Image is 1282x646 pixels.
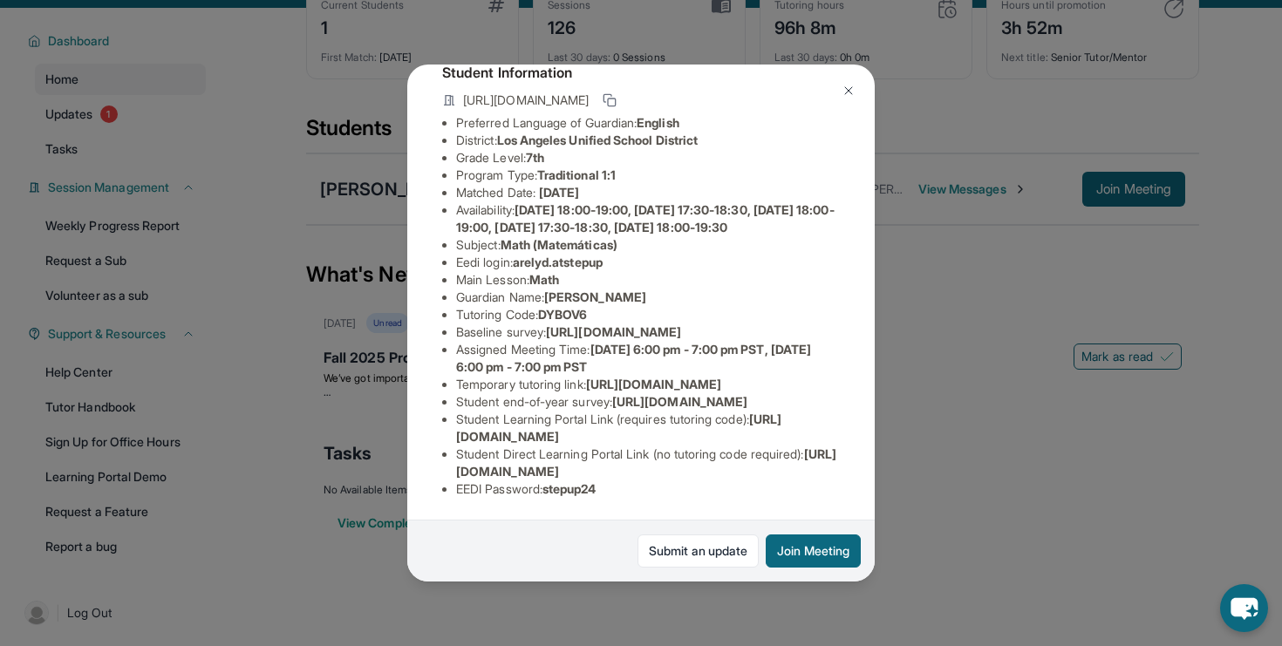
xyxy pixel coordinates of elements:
[456,411,840,445] li: Student Learning Portal Link (requires tutoring code) :
[456,184,840,201] li: Matched Date:
[501,237,617,252] span: Math (Matemáticas)
[497,133,698,147] span: Los Angeles Unified School District
[537,167,616,182] span: Traditional 1:1
[456,254,840,271] li: Eedi login :
[456,201,840,236] li: Availability:
[542,481,597,496] span: stepup24
[637,115,679,130] span: English
[456,202,835,235] span: [DATE] 18:00-19:00, [DATE] 17:30-18:30, [DATE] 18:00-19:00, [DATE] 17:30-18:30, [DATE] 18:00-19:30
[456,393,840,411] li: Student end-of-year survey :
[544,289,646,304] span: [PERSON_NAME]
[456,445,840,480] li: Student Direct Learning Portal Link (no tutoring code required) :
[539,185,579,200] span: [DATE]
[766,534,861,568] button: Join Meeting
[599,90,620,111] button: Copy link
[456,167,840,184] li: Program Type:
[456,132,840,149] li: District:
[842,84,856,98] img: Close Icon
[456,236,840,254] li: Subject :
[442,62,840,83] h4: Student Information
[456,342,811,374] span: [DATE] 6:00 pm - 7:00 pm PST, [DATE] 6:00 pm - 7:00 pm PST
[456,149,840,167] li: Grade Level:
[456,271,840,289] li: Main Lesson :
[456,341,840,376] li: Assigned Meeting Time :
[538,307,587,322] span: DYBOV6
[529,272,559,287] span: Math
[456,114,840,132] li: Preferred Language of Guardian:
[526,150,544,165] span: 7th
[456,480,840,498] li: EEDI Password :
[463,92,589,109] span: [URL][DOMAIN_NAME]
[612,394,747,409] span: [URL][DOMAIN_NAME]
[546,324,681,339] span: [URL][DOMAIN_NAME]
[456,323,840,341] li: Baseline survey :
[638,534,759,568] a: Submit an update
[456,289,840,306] li: Guardian Name :
[456,376,840,393] li: Temporary tutoring link :
[456,306,840,323] li: Tutoring Code :
[513,255,603,269] span: arelyd.atstepup
[586,377,721,391] span: [URL][DOMAIN_NAME]
[1220,584,1268,632] button: chat-button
